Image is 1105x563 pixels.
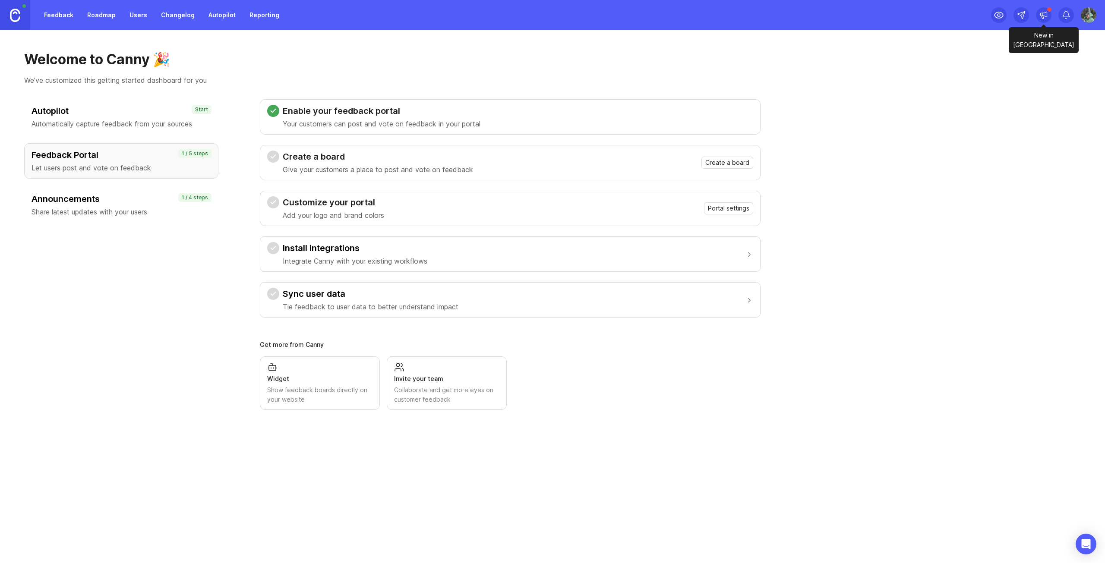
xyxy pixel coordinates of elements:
[32,149,211,161] h3: Feedback Portal
[394,374,499,384] div: Invite your team
[267,374,373,384] div: Widget
[260,356,380,410] a: WidgetShow feedback boards directly on your website
[82,7,121,23] a: Roadmap
[39,7,79,23] a: Feedback
[705,158,749,167] span: Create a board
[124,7,152,23] a: Users
[283,119,480,129] p: Your customers can post and vote on feedback in your portal
[24,99,218,135] button: AutopilotAutomatically capture feedback from your sourcesStart
[283,151,473,163] h3: Create a board
[283,196,384,208] h3: Customize your portal
[203,7,241,23] a: Autopilot
[708,204,749,213] span: Portal settings
[283,210,384,220] p: Add your logo and brand colors
[704,202,753,214] button: Portal settings
[32,193,211,205] h3: Announcements
[24,187,218,223] button: AnnouncementsShare latest updates with your users1 / 4 steps
[244,7,284,23] a: Reporting
[1009,27,1079,53] div: New in [GEOGRAPHIC_DATA]
[267,385,373,404] div: Show feedback boards directly on your website
[156,7,200,23] a: Changelog
[1076,534,1096,554] div: Open Intercom Messenger
[283,164,473,175] p: Give your customers a place to post and vote on feedback
[10,9,20,22] img: Canny Home
[1081,7,1096,23] img: Arturas Kolij
[267,237,753,271] button: Install integrationsIntegrate Canny with your existing workflows
[283,302,458,312] p: Tie feedback to user data to better understand impact
[182,150,208,157] p: 1 / 5 steps
[283,105,480,117] h3: Enable your feedback portal
[283,242,427,254] h3: Install integrations
[24,75,1081,85] p: We've customized this getting started dashboard for you
[32,163,211,173] p: Let users post and vote on feedback
[24,51,1081,68] h1: Welcome to Canny 🎉
[394,385,499,404] div: Collaborate and get more eyes on customer feedback
[182,194,208,201] p: 1 / 4 steps
[32,119,211,129] p: Automatically capture feedback from your sources
[283,288,458,300] h3: Sync user data
[24,143,218,179] button: Feedback PortalLet users post and vote on feedback1 / 5 steps
[32,105,211,117] h3: Autopilot
[283,256,427,266] p: Integrate Canny with your existing workflows
[387,356,507,410] a: Invite your teamCollaborate and get more eyes on customer feedback
[701,157,753,169] button: Create a board
[260,342,761,348] div: Get more from Canny
[32,207,211,217] p: Share latest updates with your users
[267,283,753,317] button: Sync user dataTie feedback to user data to better understand impact
[195,106,208,113] p: Start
